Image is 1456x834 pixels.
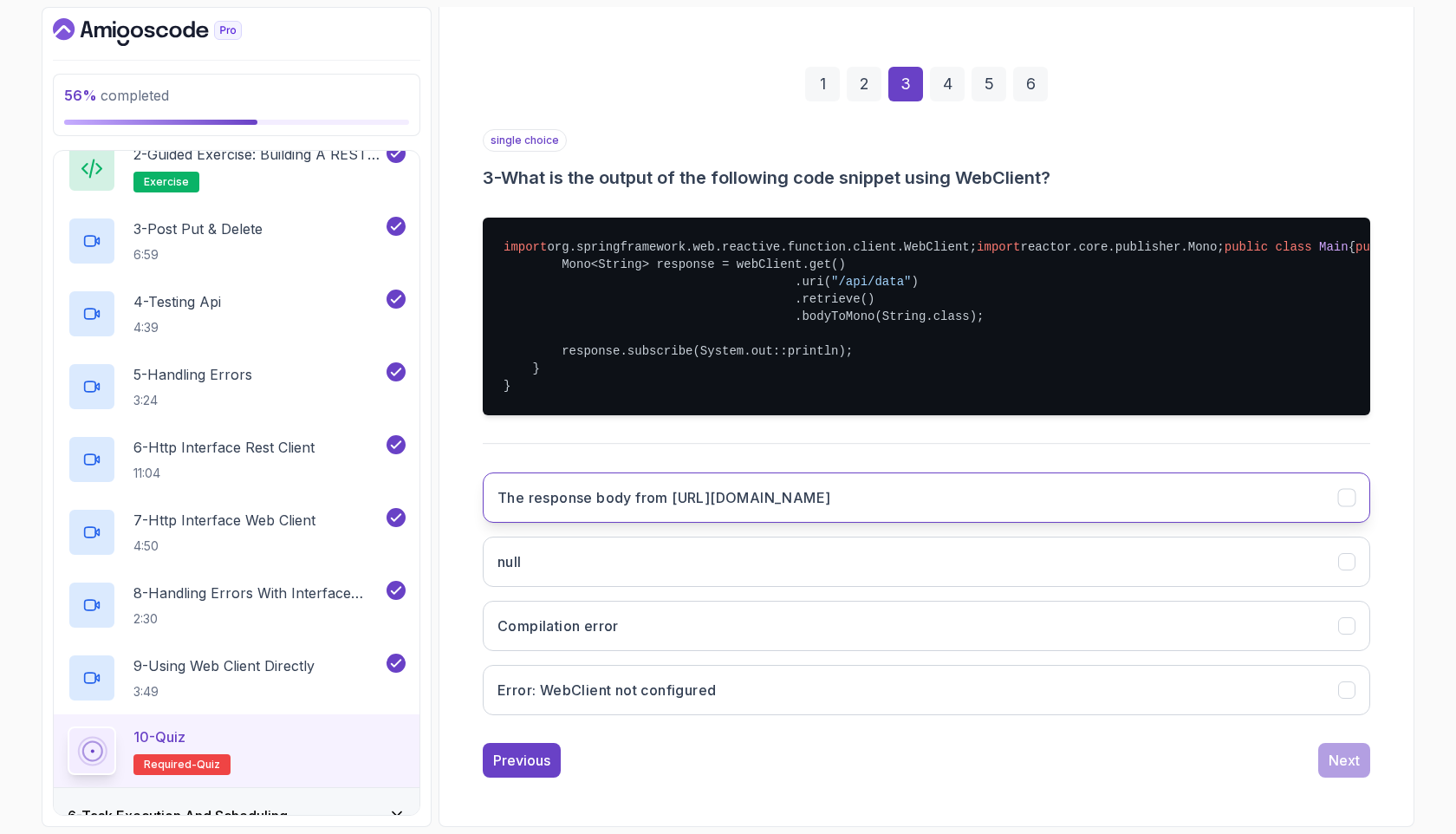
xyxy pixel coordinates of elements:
[483,665,1370,715] button: Error: WebClient not configured
[497,616,619,636] h3: Compilation error
[497,487,830,508] h3: The response body from [URL][DOMAIN_NAME]
[197,758,220,772] span: quiz
[847,67,881,101] div: 2
[483,166,1370,190] h3: 3 - What is the output of the following code snippet using WebClient?
[133,538,315,555] p: 4:50
[1013,67,1048,101] div: 6
[133,291,221,312] p: 4 - Testing Api
[68,144,406,192] button: 2-Guided Exercise: Building a REST Clientexercise
[888,67,923,101] div: 3
[133,726,185,747] p: 10 - Quiz
[68,508,406,557] button: 7-Http Interface Web Client4:50
[483,743,561,778] button: Previous
[68,290,406,338] button: 4-Testing Api4:39
[64,87,97,104] span: 56 %
[977,240,1020,254] span: import
[1318,743,1370,778] button: Next
[68,217,406,265] button: 3-Post Put & Delete6:59
[133,655,315,676] p: 9 - Using Web Client Directly
[972,67,1006,101] div: 5
[133,392,252,409] p: 3:24
[133,437,315,458] p: 6 - Http Interface Rest Client
[483,601,1370,651] button: Compilation error
[53,18,282,46] a: Dashboard
[133,610,383,628] p: 2:30
[483,218,1370,415] pre: org.springframework.web.reactive.function.client.WebClient; reactor.core.publisher.Mono; { { WebC...
[497,551,522,572] h3: null
[133,246,263,264] p: 6:59
[68,435,406,484] button: 6-Http Interface Rest Client11:04
[133,144,383,165] p: 2 - Guided Exercise: Building a REST Client
[1319,240,1349,254] span: Main
[144,175,189,189] span: exercise
[68,362,406,411] button: 5-Handling Errors3:24
[68,654,406,702] button: 9-Using Web Client Directly3:49
[1276,240,1312,254] span: class
[483,537,1370,587] button: null
[68,726,406,775] button: 10-QuizRequired-quiz
[133,218,263,239] p: 3 - Post Put & Delete
[504,240,547,254] span: import
[483,129,567,152] p: single choice
[1225,240,1268,254] span: public
[133,319,221,336] p: 4:39
[483,472,1370,523] button: The response body from http://example.com/api/data
[133,583,383,603] p: 8 - Handling Errors With Interface Web Client
[1329,750,1360,771] div: Next
[831,275,911,289] span: "/api/data"
[1355,240,1399,254] span: public
[64,87,169,104] span: completed
[133,465,315,482] p: 11:04
[493,750,550,771] div: Previous
[68,805,288,826] h3: 6 - Task Execution And Scheduling
[68,581,406,629] button: 8-Handling Errors With Interface Web Client2:30
[144,758,197,772] span: Required-
[133,364,252,385] p: 5 - Handling Errors
[805,67,840,101] div: 1
[133,683,315,700] p: 3:49
[497,680,716,700] h3: Error: WebClient not configured
[930,67,965,101] div: 4
[133,510,315,531] p: 7 - Http Interface Web Client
